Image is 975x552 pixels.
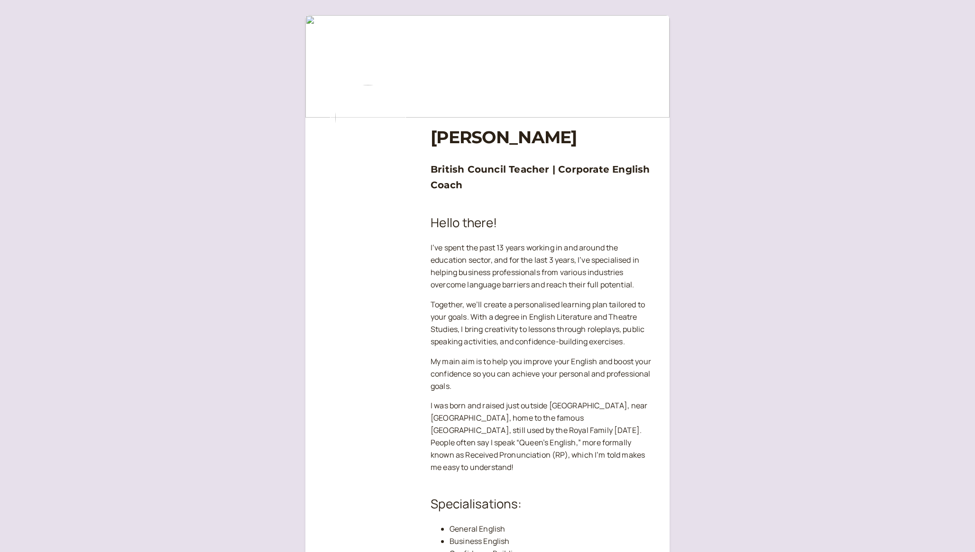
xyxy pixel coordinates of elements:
[431,299,654,348] p: Together, we’ll create a personalised learning plan tailored to your goals. With a degree in Engl...
[431,213,654,232] h2: Hello there!
[431,162,654,193] h3: British Council Teacher | Corporate English Coach
[450,523,654,535] li: General English
[431,400,654,473] p: I was born and raised just outside [GEOGRAPHIC_DATA], near [GEOGRAPHIC_DATA], home to the famous ...
[450,535,654,548] li: Business English
[431,127,654,147] h1: [PERSON_NAME]
[431,356,654,393] p: My main aim is to help you improve your English and boost your confidence so you can achieve your...
[431,242,654,291] p: I’ve spent the past 13 years working in and around the education sector, and for the last 3 years...
[431,495,654,514] h2: Specialisations:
